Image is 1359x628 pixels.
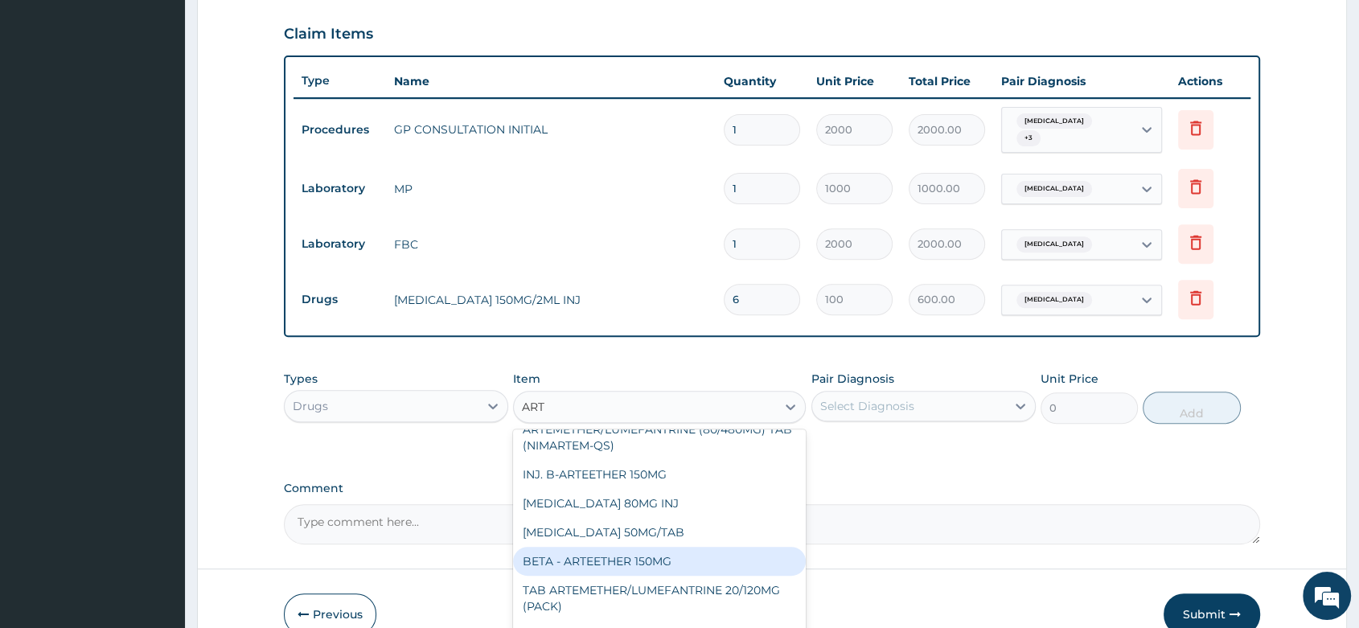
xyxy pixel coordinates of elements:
textarea: Type your message and hit 'Enter' [8,439,306,495]
span: [MEDICAL_DATA] [1016,236,1092,252]
div: BETA - ARTEETHER 150MG [513,547,806,576]
th: Actions [1170,65,1250,97]
span: [MEDICAL_DATA] [1016,292,1092,308]
div: Chat with us now [84,90,270,111]
img: d_794563401_company_1708531726252_794563401 [30,80,65,121]
button: Add [1143,392,1240,424]
div: Drugs [293,398,328,414]
div: ARTEMETHER/LUMEFANTRINE (80/480MG) TAB (NIMARTEM-QS) [513,415,806,460]
h3: Claim Items [284,26,373,43]
div: Select Diagnosis [820,398,914,414]
th: Name [386,65,716,97]
span: [MEDICAL_DATA] [1016,113,1092,129]
td: Laboratory [294,229,386,259]
td: Laboratory [294,174,386,203]
td: Procedures [294,115,386,145]
label: Types [284,372,318,386]
th: Total Price [901,65,993,97]
label: Unit Price [1041,371,1098,387]
span: [MEDICAL_DATA] [1016,181,1092,197]
label: Comment [284,482,1260,495]
label: Item [513,371,540,387]
th: Type [294,66,386,96]
td: [MEDICAL_DATA] 150MG/2ML INJ [386,284,716,316]
td: FBC [386,228,716,261]
th: Pair Diagnosis [993,65,1170,97]
th: Unit Price [808,65,901,97]
span: We're online! [93,203,222,365]
td: MP [386,173,716,205]
span: + 3 [1016,130,1041,146]
div: [MEDICAL_DATA] 50MG/TAB [513,518,806,547]
td: Drugs [294,285,386,314]
div: INJ. B-ARTEETHER 150MG [513,460,806,489]
td: GP CONSULTATION INITIAL [386,113,716,146]
div: TAB ARTEMETHER/LUMEFANTRINE 20/120MG (PACK) [513,576,806,621]
th: Quantity [716,65,808,97]
div: Minimize live chat window [264,8,302,47]
div: [MEDICAL_DATA] 80MG INJ [513,489,806,518]
label: Pair Diagnosis [811,371,894,387]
